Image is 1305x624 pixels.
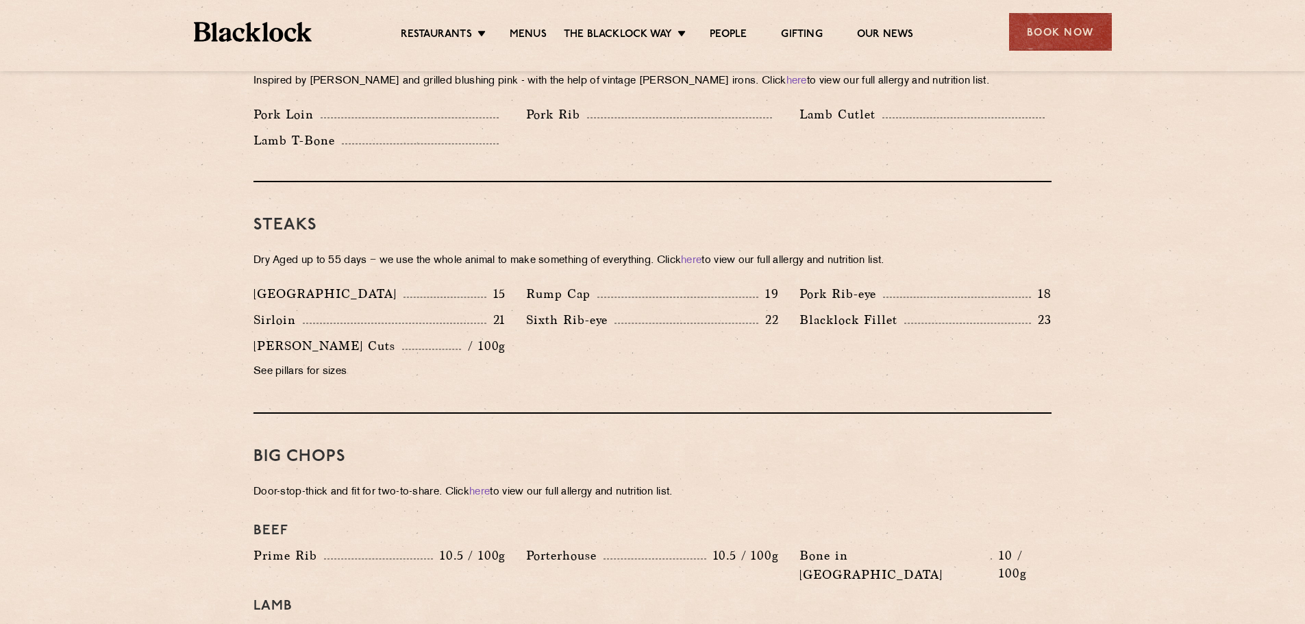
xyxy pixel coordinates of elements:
p: Door-stop-thick and fit for two-to-share. Click to view our full allergy and nutrition list. [253,483,1052,502]
p: [GEOGRAPHIC_DATA] [253,284,403,303]
p: Pork Rib-eye [799,284,883,303]
img: BL_Textured_Logo-footer-cropped.svg [194,22,312,42]
p: Sixth Rib-eye [526,310,614,329]
p: Lamb T-Bone [253,131,342,150]
p: 18 [1031,285,1052,303]
a: The Blacklock Way [564,28,672,43]
p: See pillars for sizes [253,362,506,382]
div: Book Now [1009,13,1112,51]
p: Pork Rib [526,105,587,124]
p: [PERSON_NAME] Cuts [253,336,402,355]
p: Bone in [GEOGRAPHIC_DATA] [799,546,991,584]
a: here [786,76,807,86]
p: / 100g [461,337,506,355]
a: People [710,28,747,43]
p: 23 [1031,311,1052,329]
a: Restaurants [401,28,472,43]
p: Lamb Cutlet [799,105,882,124]
p: 15 [486,285,506,303]
a: Our News [857,28,914,43]
p: 10 / 100g [992,547,1052,582]
p: 22 [758,311,779,329]
p: Prime Rib [253,546,324,565]
a: here [681,255,701,266]
p: Pork Loin [253,105,321,124]
p: 19 [758,285,779,303]
a: Menus [510,28,547,43]
p: Dry Aged up to 55 days − we use the whole animal to make something of everything. Click to view o... [253,251,1052,271]
h3: Big Chops [253,448,1052,466]
h3: Steaks [253,216,1052,234]
p: 10.5 / 100g [433,547,506,564]
a: here [469,487,490,497]
p: 10.5 / 100g [706,547,779,564]
p: Inspired by [PERSON_NAME] and grilled blushing pink - with the help of vintage [PERSON_NAME] iron... [253,72,1052,91]
p: 21 [486,311,506,329]
p: Porterhouse [526,546,604,565]
h4: Lamb [253,598,1052,614]
a: Gifting [781,28,822,43]
p: Sirloin [253,310,303,329]
p: Rump Cap [526,284,597,303]
p: Blacklock Fillet [799,310,904,329]
h4: Beef [253,523,1052,539]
